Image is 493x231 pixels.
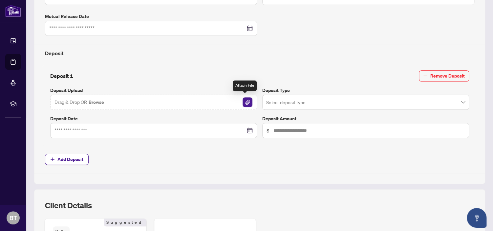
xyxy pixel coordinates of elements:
label: Deposit Upload [50,87,257,94]
button: Browse [88,98,105,106]
h4: Deposit 1 [50,72,73,80]
h4: Deposit [45,49,474,57]
span: plus [50,157,55,162]
label: Mutual Release Date [45,13,257,20]
button: File Attachement [242,97,253,107]
button: Add Deposit [45,154,89,165]
span: minus [423,74,428,78]
span: $ [267,127,269,134]
span: Suggested [104,219,146,226]
label: Deposit Type [262,87,469,94]
h2: Client Details [45,200,92,211]
span: Remove Deposit [430,71,465,81]
img: File Attachement [243,97,252,107]
span: Add Deposit [57,154,83,165]
img: logo [5,5,21,17]
button: Remove Deposit [419,70,469,81]
div: Attach File [233,81,257,91]
span: Drag & Drop OR [54,98,105,106]
button: Open asap [467,208,486,228]
span: BT [10,213,17,222]
label: Deposit Amount [262,115,469,122]
label: Deposit Date [50,115,257,122]
span: Drag & Drop OR BrowseFile Attachement [50,95,257,110]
